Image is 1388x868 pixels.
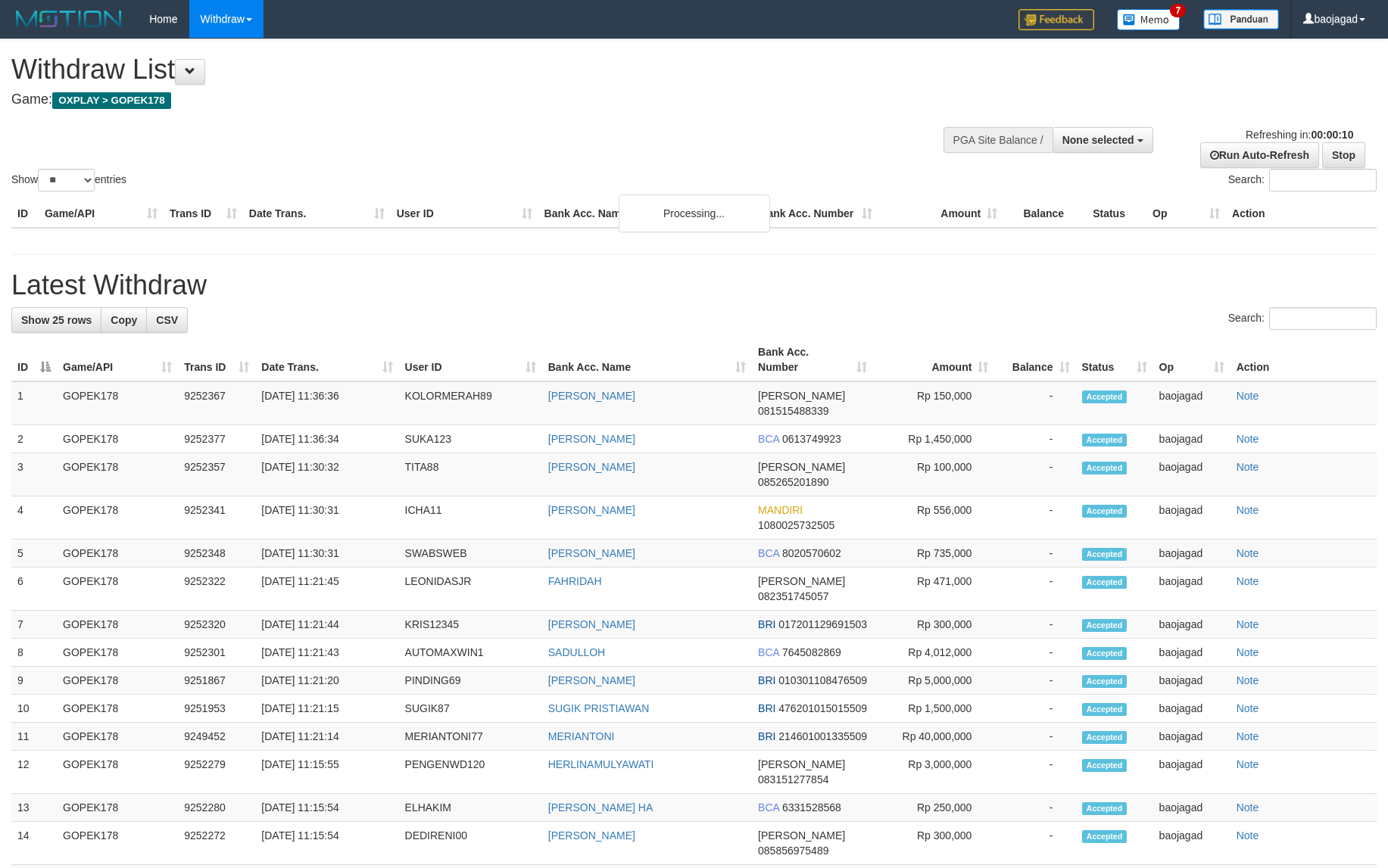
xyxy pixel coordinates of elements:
[11,381,57,425] td: 1
[758,433,779,445] span: BCA
[873,496,994,540] td: Rp 556,000
[994,667,1075,695] td: -
[758,674,775,686] span: BRI
[11,822,57,865] td: 14
[178,453,255,496] td: 9252357
[11,723,57,751] td: 11
[1226,200,1377,228] th: Action
[57,822,178,865] td: GOPEK178
[778,674,867,686] span: Copy 010301108476509 to clipboard
[994,723,1075,751] td: -
[255,540,398,568] td: [DATE] 11:30:31
[57,425,178,453] td: GOPEK178
[255,338,398,381] th: Date Trans.: activate to sort column ascending
[1237,547,1259,559] a: Note
[752,338,873,381] th: Bank Acc. Number: activate to sort column ascending
[873,751,994,794] td: Rp 3,000,000
[994,338,1075,381] th: Balance: activate to sort column ascending
[944,127,1053,153] div: PGA Site Balance /
[1082,830,1128,843] span: Accepted
[548,504,635,516] a: [PERSON_NAME]
[21,314,92,326] span: Show 25 rows
[1311,129,1353,141] strong: 00:00:10
[178,639,255,667] td: 9252301
[11,200,39,228] th: ID
[255,639,398,667] td: [DATE] 11:21:43
[1237,433,1259,445] a: Note
[1153,381,1230,425] td: baojagad
[758,702,775,714] span: BRI
[878,200,1003,228] th: Amount
[778,702,867,714] span: Copy 476201015015509 to clipboard
[399,540,542,568] td: SWABSWEB
[873,381,994,425] td: Rp 150,000
[399,611,542,639] td: KRIS12345
[156,314,178,326] span: CSV
[994,453,1075,496] td: -
[782,433,841,445] span: Copy 0613749923 to clipboard
[994,695,1075,723] td: -
[11,667,57,695] td: 9
[399,639,542,667] td: AUTOMAXWIN1
[758,829,845,842] span: [PERSON_NAME]
[994,751,1075,794] td: -
[1018,9,1094,30] img: Feedback.jpg
[255,751,398,794] td: [DATE] 11:15:55
[11,270,1377,300] h1: Latest Withdraw
[1237,575,1259,587] a: Note
[399,667,542,695] td: PINDING69
[1082,647,1128,660] span: Accepted
[178,381,255,425] td: 9252367
[11,695,57,723] td: 10
[255,667,398,695] td: [DATE] 11:21:20
[758,575,845,587] span: [PERSON_NAME]
[1237,829,1259,842] a: Note
[873,667,994,695] td: Rp 5,000,000
[1082,731,1128,744] span: Accepted
[255,568,398,611] td: [DATE] 11:21:45
[11,307,101,333] a: Show 25 rows
[178,695,255,723] td: 9251953
[11,568,57,611] td: 6
[1153,611,1230,639] td: baojagad
[1203,9,1279,30] img: panduan.png
[38,169,95,191] select: Showentries
[11,496,57,540] td: 4
[1322,142,1365,168] a: Stop
[57,667,178,695] td: GOPEK178
[538,200,754,228] th: Bank Acc. Name
[178,611,255,639] td: 9252320
[57,496,178,540] td: GOPEK178
[399,381,542,425] td: KOLORMERAH89
[255,496,398,540] td: [DATE] 11:30:31
[1230,338,1377,381] th: Action
[1062,134,1134,146] span: None selected
[57,639,178,667] td: GOPEK178
[178,338,255,381] th: Trans ID: activate to sort column ascending
[782,646,841,658] span: Copy 7645082869 to clipboard
[391,200,538,228] th: User ID
[1082,802,1128,815] span: Accepted
[178,794,255,822] td: 9252280
[758,758,845,770] span: [PERSON_NAME]
[399,568,542,611] td: LEONIDASJR
[873,568,994,611] td: Rp 471,000
[1053,127,1153,153] button: None selected
[178,723,255,751] td: 9249452
[178,496,255,540] td: 9252341
[1082,390,1128,403] span: Accepted
[548,547,635,559] a: [PERSON_NAME]
[1082,462,1128,474] span: Accepted
[178,540,255,568] td: 9252348
[758,730,775,742] span: BRI
[542,338,752,381] th: Bank Acc. Name: activate to sort column ascending
[548,461,635,473] a: [PERSON_NAME]
[243,200,391,228] th: Date Trans.
[758,618,775,630] span: BRI
[1228,307,1377,330] label: Search:
[57,540,178,568] td: GOPEK178
[778,618,867,630] span: Copy 017201129691503 to clipboard
[39,200,164,228] th: Game/API
[11,92,910,107] h4: Game:
[11,453,57,496] td: 3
